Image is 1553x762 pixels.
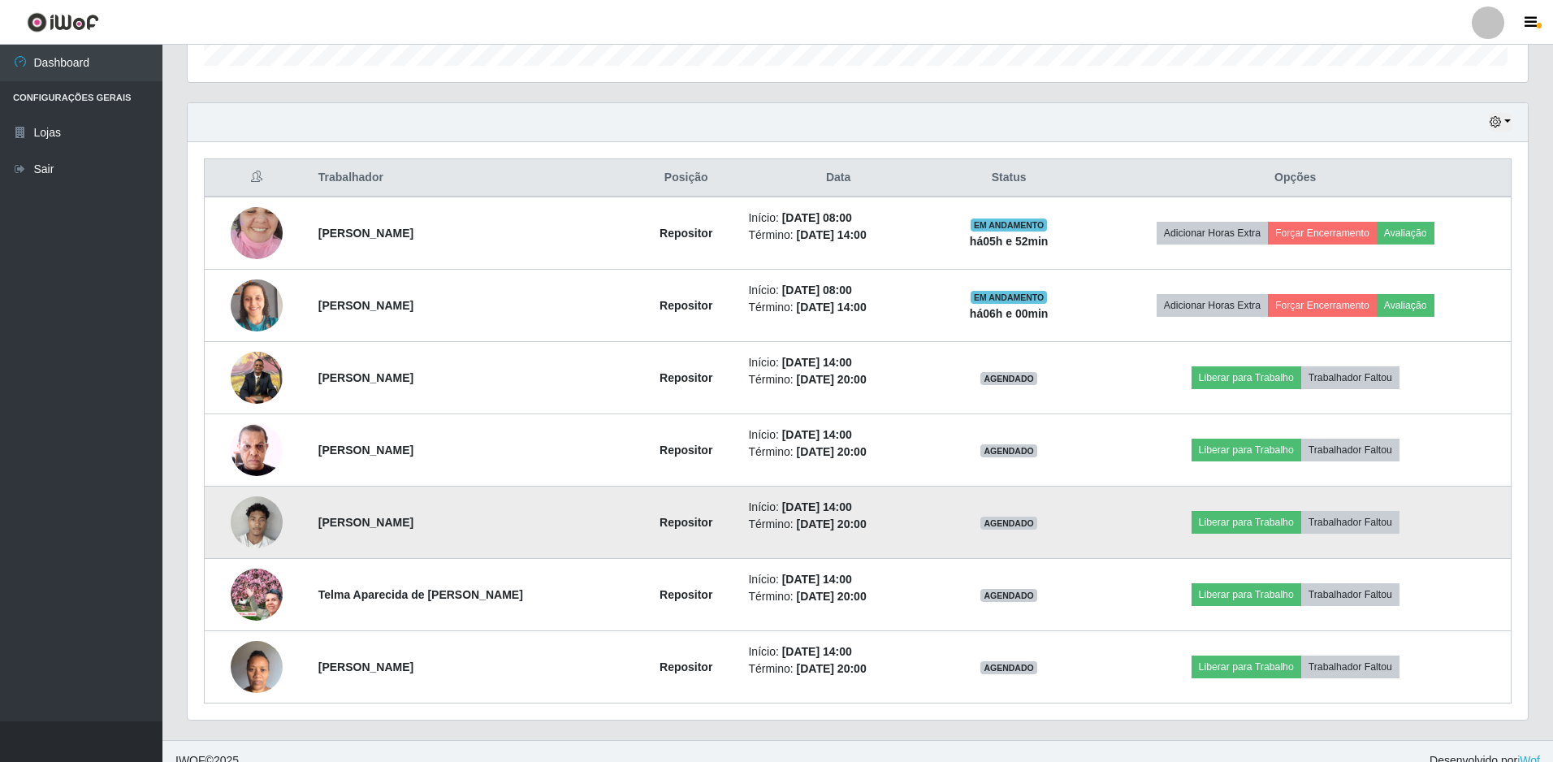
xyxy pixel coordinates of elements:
li: Término: [748,516,928,533]
span: AGENDADO [980,517,1037,530]
span: AGENDADO [980,444,1037,457]
span: EM ANDAMENTO [971,219,1048,232]
time: [DATE] 20:00 [797,373,867,386]
button: Adicionar Horas Extra [1157,222,1268,245]
span: AGENDADO [980,372,1037,385]
strong: Repositor [660,516,712,529]
strong: Repositor [660,371,712,384]
button: Liberar para Trabalho [1192,656,1301,678]
time: [DATE] 08:00 [782,284,852,297]
button: Trabalhador Faltou [1301,656,1399,678]
button: Trabalhador Faltou [1301,583,1399,606]
time: [DATE] 08:00 [782,211,852,224]
th: Trabalhador [309,159,634,197]
time: [DATE] 14:00 [782,500,852,513]
img: 1754928473584.jpeg [231,632,283,701]
button: Liberar para Trabalho [1192,439,1301,461]
time: [DATE] 20:00 [797,662,867,675]
strong: Repositor [660,299,712,312]
li: Término: [748,299,928,316]
li: Início: [748,499,928,516]
strong: Repositor [660,588,712,601]
button: Liberar para Trabalho [1192,511,1301,534]
time: [DATE] 14:00 [782,645,852,658]
strong: [PERSON_NAME] [318,299,413,312]
strong: Repositor [660,660,712,673]
time: [DATE] 20:00 [797,517,867,530]
li: Início: [748,426,928,444]
time: [DATE] 14:00 [782,428,852,441]
img: 1752502072081.jpeg [231,415,283,484]
li: Início: [748,210,928,227]
li: Término: [748,588,928,605]
button: Trabalhador Faltou [1301,511,1399,534]
button: Liberar para Trabalho [1192,583,1301,606]
strong: Repositor [660,227,712,240]
strong: [PERSON_NAME] [318,227,413,240]
th: Opções [1079,159,1511,197]
button: Forçar Encerramento [1268,222,1377,245]
th: Status [938,159,1080,197]
span: AGENDADO [980,661,1037,674]
strong: [PERSON_NAME] [318,516,413,529]
li: Término: [748,660,928,678]
strong: há 06 h e 00 min [970,307,1049,320]
strong: Repositor [660,444,712,457]
th: Posição [634,159,739,197]
button: Forçar Encerramento [1268,294,1377,317]
button: Avaliação [1377,222,1434,245]
span: EM ANDAMENTO [971,291,1048,304]
img: 1755715203050.jpeg [231,259,283,352]
img: 1752582436297.jpeg [231,487,283,556]
button: Liberar para Trabalho [1192,366,1301,389]
strong: [PERSON_NAME] [318,660,413,673]
img: 1753380554375.jpeg [231,187,283,279]
li: Término: [748,371,928,388]
button: Trabalhador Faltou [1301,366,1399,389]
button: Avaliação [1377,294,1434,317]
strong: [PERSON_NAME] [318,444,413,457]
strong: [PERSON_NAME] [318,371,413,384]
span: AGENDADO [980,589,1037,602]
li: Término: [748,227,928,244]
time: [DATE] 14:00 [797,301,867,314]
li: Início: [748,354,928,371]
time: [DATE] 14:00 [782,573,852,586]
button: Trabalhador Faltou [1301,439,1399,461]
li: Início: [748,282,928,299]
time: [DATE] 20:00 [797,590,867,603]
strong: há 05 h e 52 min [970,235,1049,248]
th: Data [738,159,937,197]
img: CoreUI Logo [27,12,99,32]
time: [DATE] 20:00 [797,445,867,458]
li: Término: [748,444,928,461]
li: Início: [748,643,928,660]
strong: Telma Aparecida de [PERSON_NAME] [318,588,523,601]
img: 1753488226695.jpeg [231,569,283,621]
time: [DATE] 14:00 [782,356,852,369]
img: 1748464437090.jpeg [231,343,283,412]
time: [DATE] 14:00 [797,228,867,241]
li: Início: [748,571,928,588]
button: Adicionar Horas Extra [1157,294,1268,317]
